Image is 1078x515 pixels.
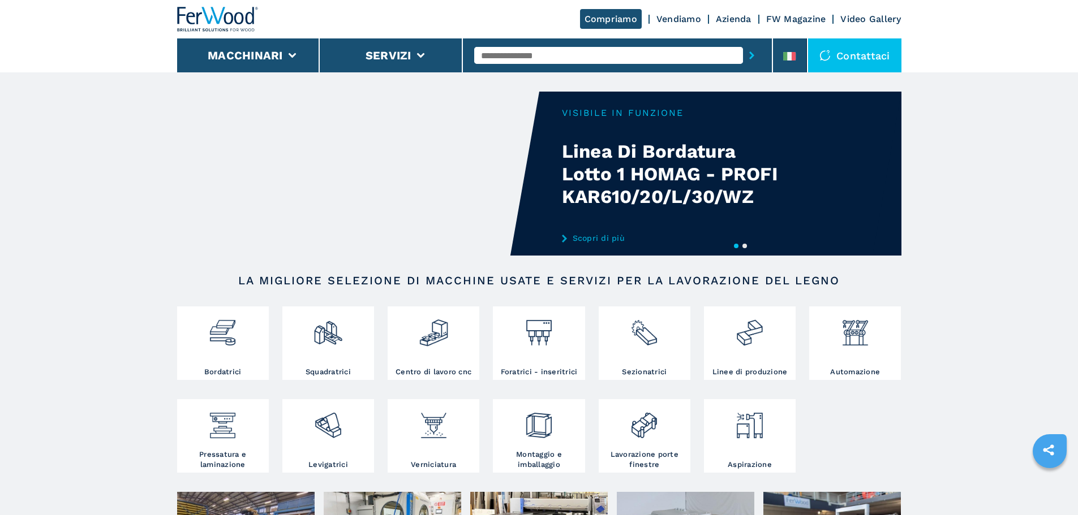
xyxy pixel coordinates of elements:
h3: Montaggio e imballaggio [496,449,582,470]
button: Macchinari [208,49,283,62]
a: Lavorazione porte finestre [599,399,690,473]
a: Centro di lavoro cnc [388,306,479,380]
img: Ferwood [177,7,259,32]
a: FW Magazine [766,14,826,24]
a: Foratrici - inseritrici [493,306,585,380]
a: Squadratrici [282,306,374,380]
a: Compriamo [580,9,642,29]
a: Montaggio e imballaggio [493,399,585,473]
h3: Verniciatura [411,460,456,470]
h3: Bordatrici [204,367,242,377]
a: Video Gallery [840,14,901,24]
h3: Lavorazione porte finestre [602,449,688,470]
img: centro_di_lavoro_cnc_2.png [419,309,449,348]
a: Vendiamo [656,14,701,24]
a: Aspirazione [704,399,796,473]
img: Contattaci [819,50,831,61]
button: 2 [742,244,747,248]
div: Contattaci [808,38,901,72]
a: Pressatura e laminazione [177,399,269,473]
h3: Linee di produzione [712,367,788,377]
img: foratrici_inseritrici_2.png [524,309,554,348]
a: sharethis [1034,436,1063,464]
button: Servizi [366,49,411,62]
h3: Foratrici - inseritrici [501,367,578,377]
a: Levigatrici [282,399,374,473]
img: montaggio_imballaggio_2.png [524,402,554,440]
img: verniciatura_1.png [419,402,449,440]
h3: Centro di lavoro cnc [396,367,471,377]
img: aspirazione_1.png [735,402,765,440]
button: submit-button [743,42,761,68]
h3: Squadratrici [306,367,351,377]
img: linee_di_produzione_2.png [735,309,765,348]
h3: Levigatrici [308,460,348,470]
h2: LA MIGLIORE SELEZIONE DI MACCHINE USATE E SERVIZI PER LA LAVORAZIONE DEL LEGNO [213,274,865,287]
a: Azienda [716,14,751,24]
button: 1 [734,244,738,248]
video: Your browser does not support the video tag. [177,92,539,256]
h3: Aspirazione [728,460,772,470]
a: Verniciatura [388,399,479,473]
a: Bordatrici [177,306,269,380]
a: Sezionatrici [599,306,690,380]
img: sezionatrici_2.png [629,309,659,348]
a: Automazione [809,306,901,380]
img: pressa-strettoia.png [208,402,238,440]
img: levigatrici_2.png [313,402,343,440]
img: lavorazione_porte_finestre_2.png [629,402,659,440]
a: Scopri di più [562,233,784,243]
img: automazione.png [840,309,870,348]
a: Linee di produzione [704,306,796,380]
h3: Pressatura e laminazione [180,449,266,470]
h3: Sezionatrici [622,367,667,377]
img: bordatrici_1.png [208,309,238,348]
h3: Automazione [830,367,880,377]
img: squadratrici_2.png [313,309,343,348]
